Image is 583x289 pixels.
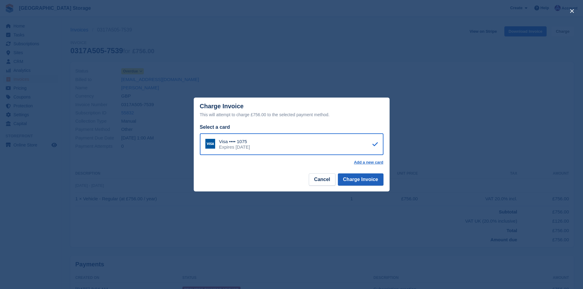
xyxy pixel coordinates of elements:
button: Charge Invoice [338,173,383,186]
button: Cancel [309,173,335,186]
div: Visa •••• 1075 [219,139,250,144]
div: This will attempt to charge £756.00 to the selected payment method. [200,111,383,118]
div: Expires [DATE] [219,144,250,150]
div: Select a card [200,124,383,131]
a: Add a new card [354,160,383,165]
img: Visa Logo [205,139,215,149]
button: close [567,6,577,16]
div: Charge Invoice [200,103,383,118]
